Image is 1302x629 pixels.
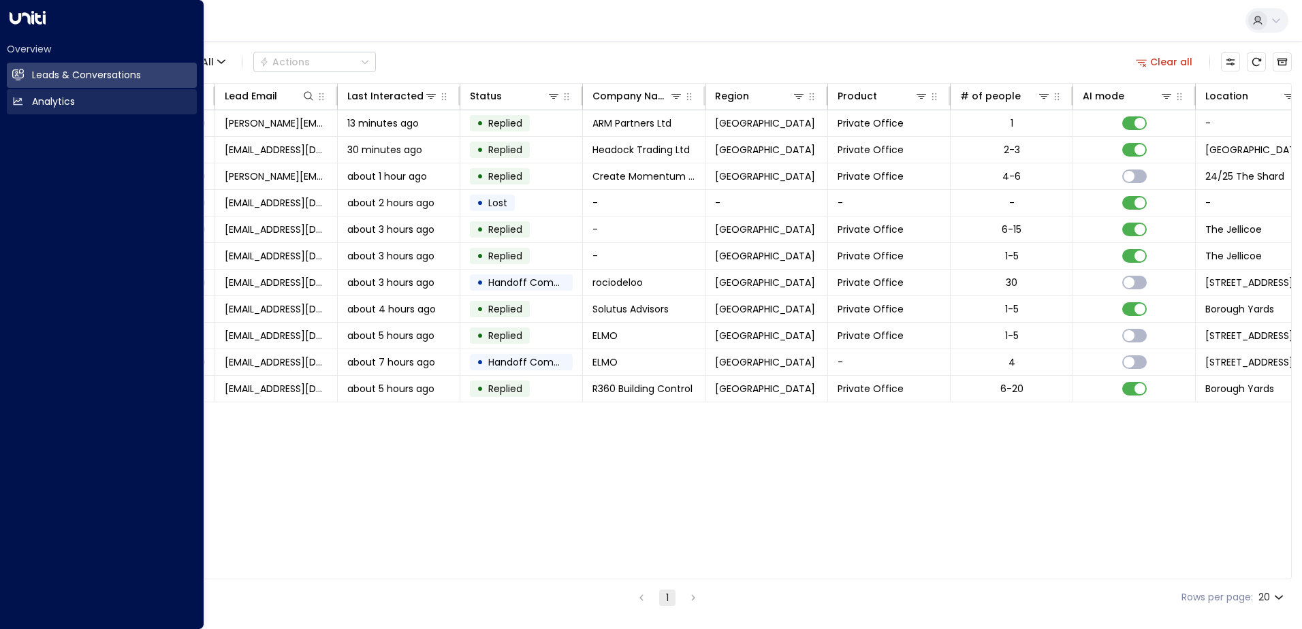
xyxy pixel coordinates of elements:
[1002,223,1021,236] div: 6-15
[225,196,328,210] span: no-reply@sharepointonline.com
[838,116,904,130] span: Private Office
[225,249,328,263] span: aohorne9@gmail.com
[1009,355,1015,369] div: 4
[838,143,904,157] span: Private Office
[347,355,435,369] span: about 7 hours ago
[32,68,141,82] h2: Leads & Conversations
[1004,143,1020,157] div: 2-3
[488,355,584,369] span: Handoff Completed
[1011,116,1013,130] div: 1
[347,88,424,104] div: Last Interacted
[659,590,676,606] button: page 1
[960,88,1021,104] div: # of people
[347,276,434,289] span: about 3 hours ago
[828,190,951,216] td: -
[1205,382,1274,396] span: Borough Yards
[225,170,328,183] span: amelia.coll@create-momentum.co.uk
[592,88,669,104] div: Company Name
[1000,382,1023,396] div: 6-20
[488,382,522,396] span: Replied
[715,276,815,289] span: London
[715,249,815,263] span: London
[253,52,376,72] div: Button group with a nested menu
[347,88,438,104] div: Last Interacted
[838,302,904,316] span: Private Office
[32,95,75,109] h2: Analytics
[592,302,669,316] span: Solutus Advisors
[477,218,483,241] div: •
[347,329,434,342] span: about 5 hours ago
[225,276,328,289] span: rociodelhfer@gmail.com
[715,116,815,130] span: London
[225,88,315,104] div: Lead Email
[470,88,502,104] div: Status
[488,143,522,157] span: Replied
[592,88,683,104] div: Company Name
[1181,590,1253,604] label: Rows per page:
[592,355,618,369] span: ELMO
[225,382,328,396] span: martinsmith@r360group.com
[347,249,434,263] span: about 3 hours ago
[225,223,328,236] span: aohorne9@gmail.com
[202,57,214,67] span: All
[488,302,522,316] span: Replied
[488,276,584,289] span: Handoff Completed
[347,143,422,157] span: 30 minutes ago
[715,329,815,342] span: London
[592,143,690,157] span: Headock Trading Ltd
[1130,52,1198,71] button: Clear all
[705,190,828,216] td: -
[838,276,904,289] span: Private Office
[715,223,815,236] span: London
[1205,88,1248,104] div: Location
[1205,249,1262,263] span: The Jellicoe
[1009,196,1015,210] div: -
[1005,302,1019,316] div: 1-5
[583,190,705,216] td: -
[1006,276,1017,289] div: 30
[838,88,928,104] div: Product
[715,355,815,369] span: London
[960,88,1051,104] div: # of people
[347,382,434,396] span: about 5 hours ago
[1005,249,1019,263] div: 1-5
[715,143,815,157] span: London
[838,382,904,396] span: Private Office
[477,377,483,400] div: •
[347,116,419,130] span: 13 minutes ago
[7,63,197,88] a: Leads & Conversations
[592,170,695,183] span: Create Momentum Limited
[7,42,197,56] h2: Overview
[225,116,328,130] span: alexander.mignone@gmail.com
[347,170,427,183] span: about 1 hour ago
[477,112,483,135] div: •
[1258,587,1286,607] div: 20
[583,243,705,269] td: -
[1221,52,1240,71] button: Customize
[488,223,522,236] span: Replied
[828,349,951,375] td: -
[225,88,277,104] div: Lead Email
[253,52,376,72] button: Actions
[1205,329,1293,342] span: 20 Eastbourne Terrace
[715,170,815,183] span: London
[1273,52,1292,71] button: Archived Leads
[838,170,904,183] span: Private Office
[259,56,310,68] div: Actions
[715,382,815,396] span: London
[1205,88,1296,104] div: Location
[477,324,483,347] div: •
[838,249,904,263] span: Private Office
[477,244,483,268] div: •
[1083,88,1124,104] div: AI mode
[477,191,483,214] div: •
[1247,52,1266,71] span: Refresh
[488,329,522,342] span: Replied
[592,382,693,396] span: R360 Building Control
[1002,170,1021,183] div: 4-6
[838,88,877,104] div: Product
[583,216,705,242] td: -
[838,223,904,236] span: Private Office
[477,271,483,294] div: •
[7,89,197,114] a: Analytics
